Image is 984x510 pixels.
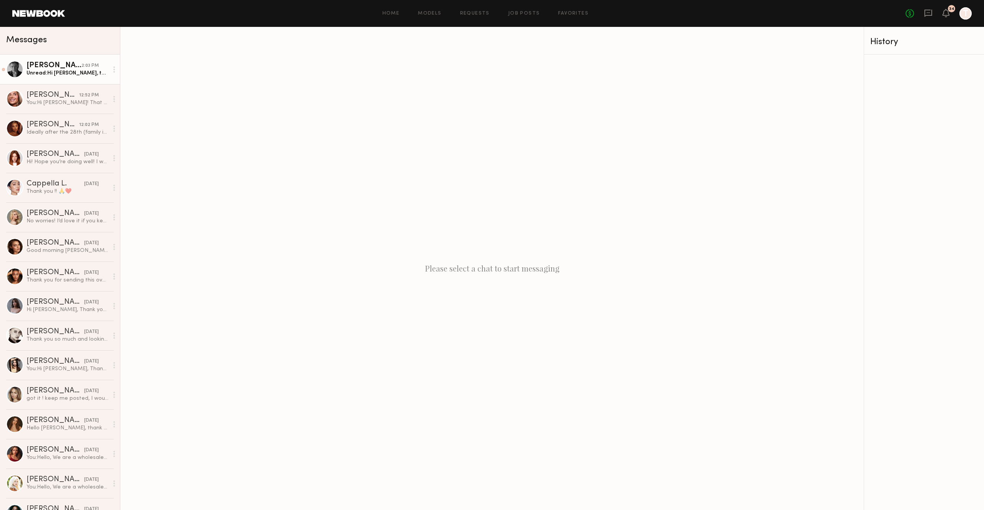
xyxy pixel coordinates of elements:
[84,151,99,158] div: [DATE]
[27,424,108,432] div: Hello [PERSON_NAME], thank you for reaching, I charge 100$/h . For the self created content it’s ...
[27,387,84,395] div: [PERSON_NAME]
[27,446,84,454] div: [PERSON_NAME]
[84,269,99,277] div: [DATE]
[558,11,588,16] a: Favorites
[84,180,99,188] div: [DATE]
[27,217,108,225] div: No worries! I’d love it if you kept me in mind! *Have you got anything upcoming? ☺️ Thanks again ...
[27,247,108,254] div: Good morning [PERSON_NAME]! Not a problem at all🙌🏻 changing it to 10-2pm.
[27,121,79,129] div: [PERSON_NAME]
[27,306,108,313] div: Hi [PERSON_NAME], Thank you for reaching out. I’m available and flexible on the dates as of now d...
[27,158,108,166] div: Hi! Hope you’re doing well! I wanted to reach out to let you guys know that I am also an influenc...
[508,11,540,16] a: Job Posts
[27,62,81,70] div: [PERSON_NAME]
[27,298,84,306] div: [PERSON_NAME]
[870,38,978,46] div: History
[84,476,99,484] div: [DATE]
[79,121,99,129] div: 12:02 PM
[84,387,99,395] div: [DATE]
[27,99,108,106] div: You: Hi [PERSON_NAME]! That sounds great, thank you for checking! Please let me know once you hea...
[27,476,84,484] div: [PERSON_NAME]
[79,92,99,99] div: 12:52 PM
[27,454,108,461] div: You: Hello, We are a wholesale evening gown brand, Ladivine, known for glamorous, elegant designs...
[84,447,99,454] div: [DATE]
[418,11,441,16] a: Models
[27,91,79,99] div: [PERSON_NAME]
[81,62,99,70] div: 2:03 PM
[27,70,108,77] div: Unread: Hi [PERSON_NAME], thank you for letting me know let me check with a support person
[27,269,84,277] div: [PERSON_NAME]
[949,7,954,11] div: 34
[27,358,84,365] div: [PERSON_NAME]
[84,210,99,217] div: [DATE]
[27,336,108,343] div: Thank you so much and looking forward to hearing back from you soon! [PERSON_NAME]
[27,180,84,188] div: Cappella L.
[27,484,108,491] div: You: Hello, We are a wholesale evening gown brand, Ladivine, known for glamorous, elegant designs...
[27,239,84,247] div: [PERSON_NAME]
[27,417,84,424] div: [PERSON_NAME]
[382,11,400,16] a: Home
[460,11,490,16] a: Requests
[27,129,108,136] div: Ideally after the 28th (family in town) but I could def swing the 27th ◡̈
[27,395,108,402] div: got it ! keep me posted, I would love to be apart :) & my hourly is 150
[120,27,864,510] div: Please select a chat to start messaging
[27,210,84,217] div: [PERSON_NAME]
[84,299,99,306] div: [DATE]
[27,328,84,336] div: [PERSON_NAME]
[959,7,972,20] a: T
[84,328,99,336] div: [DATE]
[84,358,99,365] div: [DATE]
[84,417,99,424] div: [DATE]
[84,240,99,247] div: [DATE]
[6,36,47,45] span: Messages
[27,151,84,158] div: [PERSON_NAME]
[27,188,108,195] div: Thank you !! 🙏❤️
[27,277,108,284] div: Thank you for sending this over. I look forward to seeing you all!
[27,365,108,373] div: You: Hi [PERSON_NAME], Thank you so much for your interest in our showroom modeling opportunity w...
